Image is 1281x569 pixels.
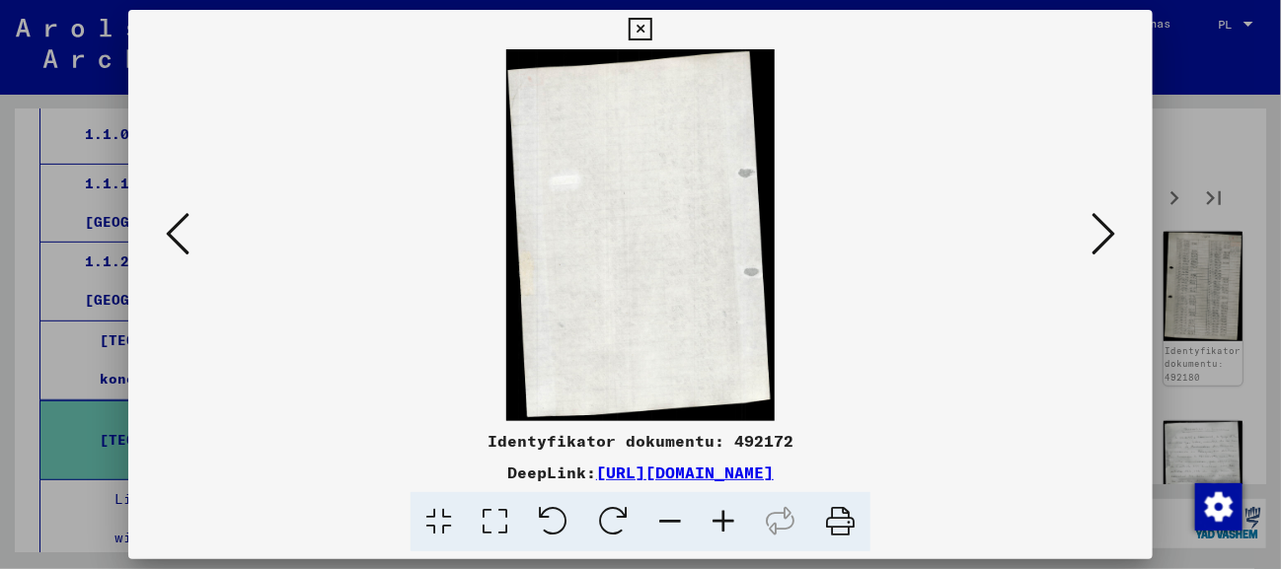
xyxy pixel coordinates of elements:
font: Identyfikator dokumentu: 492172 [488,431,793,451]
img: 002.jpg [195,49,1086,421]
img: Zmiana zgody [1195,483,1243,531]
div: Zmiana zgody [1194,482,1242,530]
a: [URL][DOMAIN_NAME] [596,462,774,482]
font: DeepLink: [507,462,596,482]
